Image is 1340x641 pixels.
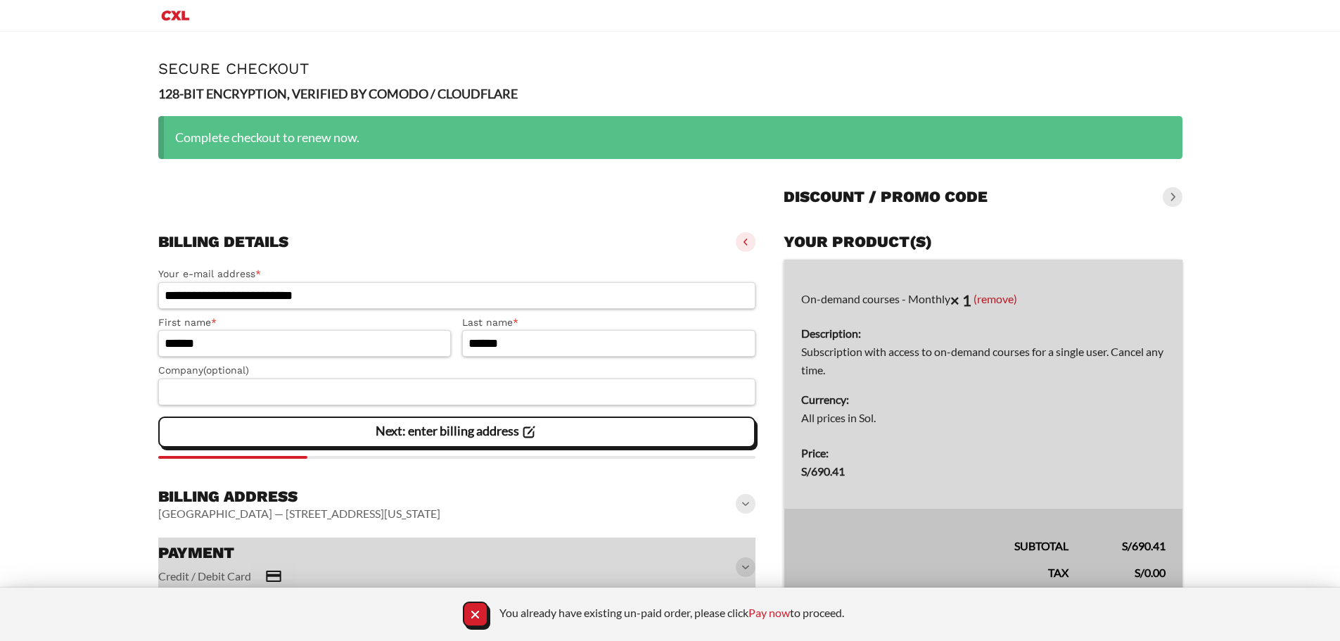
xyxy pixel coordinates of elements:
[158,507,440,521] vaadin-horizontal-layout: [GEOGRAPHIC_DATA] — [STREET_ADDRESS][US_STATE]
[203,364,249,376] span: (optional)
[784,187,988,207] h3: Discount / promo code
[158,116,1182,159] div: Complete checkout to renew now.
[158,232,288,252] h3: Billing details
[499,605,844,621] p: You already have existing un-paid order, please click to proceed.
[748,606,790,619] a: Pay now
[158,86,518,101] strong: 128-BIT ENCRYPTION, VERIFIED BY COMODO / CLOUDFLARE
[158,60,1182,77] h1: Secure Checkout
[158,487,440,507] h3: Billing address
[158,266,756,282] label: Your e-mail address
[158,417,756,448] vaadin-button: Next: enter billing address
[158,362,756,379] label: Company
[462,315,755,331] label: Last name
[463,602,488,627] vaadin-button: Close Notification
[158,315,452,331] label: First name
